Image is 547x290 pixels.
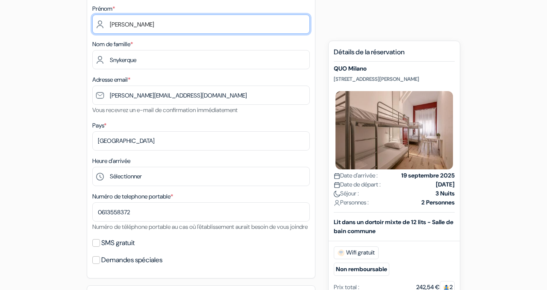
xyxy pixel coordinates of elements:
label: SMS gratuit [101,237,135,249]
h5: QUO Milano [334,65,455,72]
label: Numéro de telephone portable [92,192,173,201]
small: Vous recevrez un e-mail de confirmation immédiatement [92,106,238,114]
img: moon.svg [334,191,340,197]
img: calendar.svg [334,173,340,179]
img: free_wifi.svg [338,249,344,256]
strong: 3 Nuits [435,189,455,198]
label: Adresse email [92,75,130,84]
h5: Détails de la réservation [334,48,455,62]
input: Entrer le nom de famille [92,50,310,69]
label: Demandes spéciales [101,254,162,266]
b: Lit dans un dortoir mixte de 12 lits - Salle de bain commune [334,218,453,235]
label: Prénom [92,4,115,13]
span: Date de départ : [334,180,381,189]
span: Séjour : [334,189,359,198]
span: Date d'arrivée : [334,171,378,180]
label: Heure d'arrivée [92,157,130,166]
strong: 2 Personnes [421,198,455,207]
p: [STREET_ADDRESS][PERSON_NAME] [334,76,455,83]
strong: 19 septembre 2025 [401,171,455,180]
strong: [DATE] [436,180,455,189]
small: Numéro de téléphone portable au cas où l'établissement aurait besoin de vous joindre [92,223,308,231]
label: Nom de famille [92,40,133,49]
input: Entrez votre prénom [92,15,310,34]
img: calendar.svg [334,182,340,188]
img: user_icon.svg [334,200,340,206]
input: Entrer adresse e-mail [92,86,310,105]
span: Wifi gratuit [334,246,379,259]
small: Non remboursable [334,263,389,276]
label: Pays [92,121,106,130]
span: Personnes : [334,198,369,207]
